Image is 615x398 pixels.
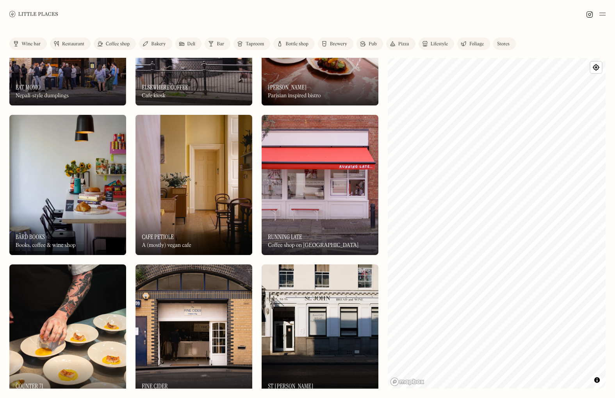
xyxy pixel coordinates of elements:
[268,242,358,249] div: Coffee shop on [GEOGRAPHIC_DATA]
[16,93,69,99] div: Nepali-style dumplings
[16,382,43,390] h3: Counter 71
[142,93,166,99] div: Cafe kiosk
[205,37,230,50] a: Bar
[217,42,224,46] div: Bar
[9,37,47,50] a: Wine bar
[318,37,353,50] a: Brewery
[273,37,315,50] a: Bottle shop
[9,115,126,255] a: Bàrd BooksBàrd BooksBàrd BooksBooks, coffee & wine shop
[142,382,168,390] h3: Fine Cider
[50,37,91,50] a: Restaurant
[419,37,454,50] a: Lifestyle
[16,242,76,249] div: Books, coffee & wine shop
[142,84,188,91] h3: Elsewhere Coffee
[469,42,484,46] div: Foliage
[135,115,252,255] img: Cafe Petiole
[262,115,378,255] a: Running LateRunning LateRunning LateCoffee shop on [GEOGRAPHIC_DATA]
[369,42,377,46] div: Pub
[175,37,202,50] a: Deli
[357,37,383,50] a: Pub
[398,42,409,46] div: Pizza
[268,93,321,99] div: Parisian inspired bistro
[390,377,424,386] a: Mapbox homepage
[135,115,252,255] a: Cafe PetioleCafe PetioleCafe PetioleA (mostly) vegan cafe
[431,42,448,46] div: Lifestyle
[497,42,510,46] div: Stores
[142,233,174,241] h3: Cafe Petiole
[386,37,415,50] a: Pizza
[16,233,45,241] h3: Bàrd Books
[330,42,347,46] div: Brewery
[268,382,313,390] h3: St [PERSON_NAME]
[268,233,302,241] h3: Running Late
[151,42,166,46] div: Bakery
[285,42,308,46] div: Bottle shop
[16,84,41,91] h3: Eat Momo
[493,37,516,50] a: Stores
[388,58,606,389] canvas: Map
[62,42,84,46] div: Restaurant
[262,115,378,255] img: Running Late
[590,62,602,73] button: Find my location
[234,37,270,50] a: Taproom
[142,242,191,249] div: A (mostly) vegan cafe
[595,376,599,384] span: Toggle attribution
[246,42,264,46] div: Taproom
[187,42,196,46] div: Deli
[592,375,602,385] button: Toggle attribution
[21,42,41,46] div: Wine bar
[457,37,490,50] a: Foliage
[106,42,130,46] div: Coffee shop
[9,115,126,255] img: Bàrd Books
[139,37,172,50] a: Bakery
[94,37,136,50] a: Coffee shop
[268,84,307,91] h3: [PERSON_NAME]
